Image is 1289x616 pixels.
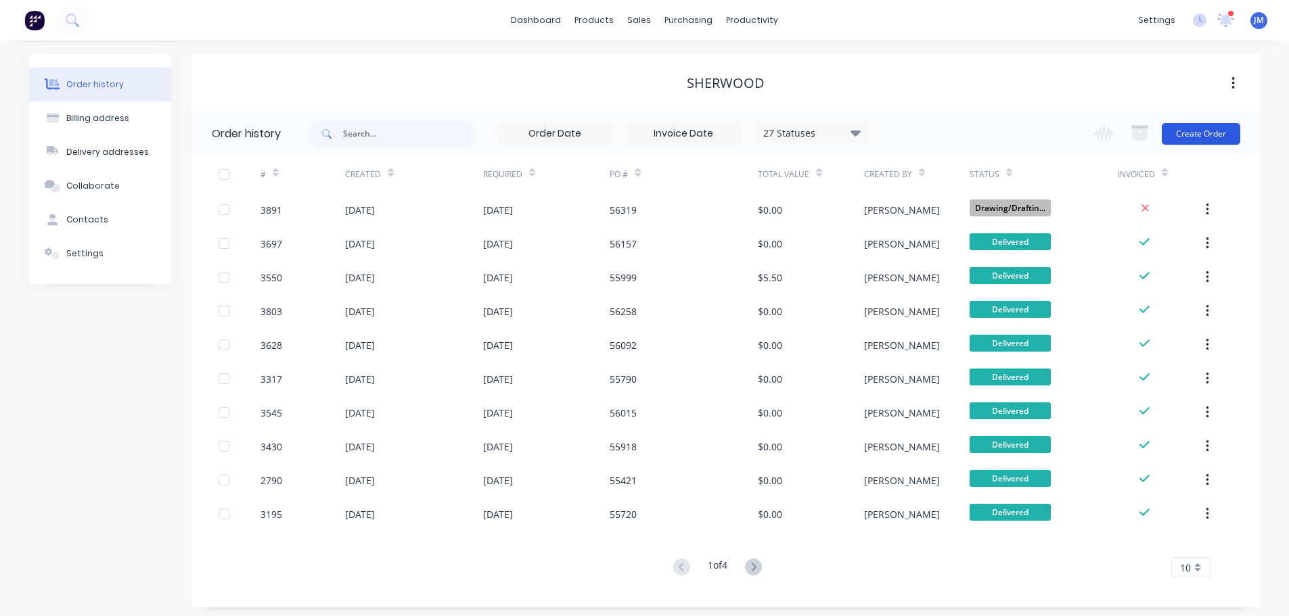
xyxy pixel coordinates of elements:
[970,470,1051,487] span: Delivered
[345,338,375,352] div: [DATE]
[758,304,782,318] div: $0.00
[66,247,104,260] div: Settings
[504,10,568,30] a: dashboard
[758,473,782,488] div: $0.00
[610,156,758,193] div: PO #
[970,335,1051,352] span: Delivered
[970,267,1051,284] span: Delivered
[708,558,727,577] div: 1 of 4
[864,507,940,521] div: [PERSON_NAME]
[66,78,124,91] div: Order history
[24,10,45,30] img: Factory
[345,270,375,285] div: [DATE]
[719,10,785,30] div: productivity
[345,406,375,420] div: [DATE]
[1254,14,1264,26] span: JM
[483,270,513,285] div: [DATE]
[261,338,282,352] div: 3628
[864,168,912,181] div: Created By
[864,372,940,386] div: [PERSON_NAME]
[610,473,637,488] div: 55421
[758,237,782,251] div: $0.00
[261,304,282,318] div: 3803
[970,504,1051,521] span: Delivered
[610,237,637,251] div: 56157
[261,372,282,386] div: 3317
[864,406,940,420] div: [PERSON_NAME]
[212,126,281,142] div: Order history
[970,156,1118,193] div: Status
[483,156,610,193] div: Required
[261,156,345,193] div: #
[66,180,120,192] div: Collaborate
[864,156,970,193] div: Created By
[758,338,782,352] div: $0.00
[29,101,171,135] button: Billing address
[1162,123,1240,145] button: Create Order
[864,203,940,217] div: [PERSON_NAME]
[610,304,637,318] div: 56258
[610,168,628,181] div: PO #
[970,168,999,181] div: Status
[261,237,282,251] div: 3697
[687,75,765,91] div: Sherwood
[29,68,171,101] button: Order history
[610,372,637,386] div: 55790
[343,120,477,147] input: Search...
[29,203,171,237] button: Contacts
[1118,156,1202,193] div: Invoiced
[610,270,637,285] div: 55999
[483,372,513,386] div: [DATE]
[620,10,658,30] div: sales
[66,112,129,124] div: Billing address
[29,169,171,203] button: Collaborate
[261,507,282,521] div: 3195
[345,304,375,318] div: [DATE]
[261,168,266,181] div: #
[610,406,637,420] div: 56015
[1118,168,1155,181] div: Invoiced
[483,440,513,454] div: [DATE]
[483,473,513,488] div: [DATE]
[483,406,513,420] div: [DATE]
[1131,10,1182,30] div: settings
[658,10,719,30] div: purchasing
[758,406,782,420] div: $0.00
[261,270,282,285] div: 3550
[483,507,513,521] div: [DATE]
[483,203,513,217] div: [DATE]
[483,237,513,251] div: [DATE]
[970,369,1051,385] span: Delivered
[610,507,637,521] div: 55720
[758,440,782,454] div: $0.00
[758,168,809,181] div: Total Value
[610,338,637,352] div: 56092
[345,473,375,488] div: [DATE]
[1180,561,1191,575] span: 10
[970,199,1051,216] span: Drawing/Draftin...
[758,270,782,285] div: $5.50
[483,338,513,352] div: [DATE]
[758,203,782,217] div: $0.00
[345,440,375,454] div: [DATE]
[864,237,940,251] div: [PERSON_NAME]
[66,214,108,226] div: Contacts
[758,372,782,386] div: $0.00
[755,126,869,141] div: 27 Statuses
[970,301,1051,318] span: Delivered
[345,507,375,521] div: [DATE]
[345,156,482,193] div: Created
[498,124,612,144] input: Order Date
[345,372,375,386] div: [DATE]
[864,338,940,352] div: [PERSON_NAME]
[864,440,940,454] div: [PERSON_NAME]
[261,440,282,454] div: 3430
[970,436,1051,453] span: Delivered
[970,233,1051,250] span: Delivered
[864,304,940,318] div: [PERSON_NAME]
[261,406,282,420] div: 3545
[66,146,149,158] div: Delivery addresses
[483,168,522,181] div: Required
[29,135,171,169] button: Delivery addresses
[345,168,381,181] div: Created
